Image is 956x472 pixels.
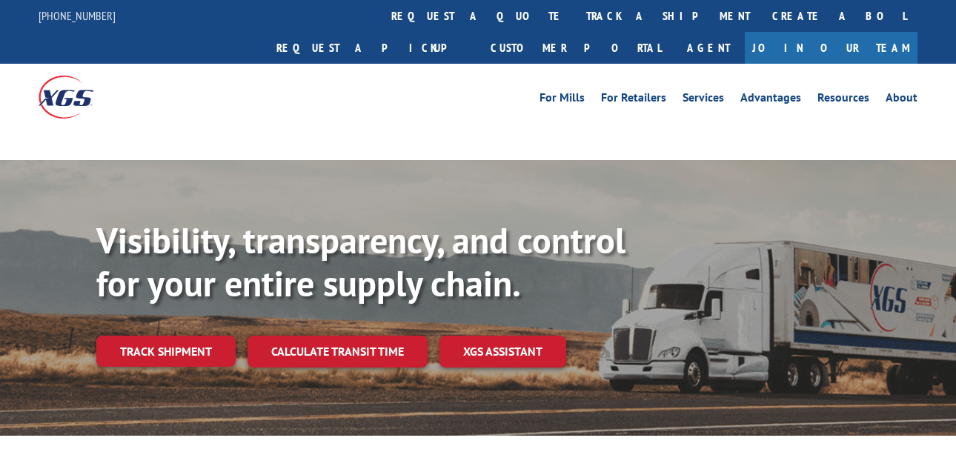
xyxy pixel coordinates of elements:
[265,32,479,64] a: Request a pickup
[96,217,625,306] b: Visibility, transparency, and control for your entire supply chain.
[886,92,917,108] a: About
[96,336,236,367] a: Track shipment
[745,32,917,64] a: Join Our Team
[817,92,869,108] a: Resources
[248,336,428,368] a: Calculate transit time
[479,32,672,64] a: Customer Portal
[740,92,801,108] a: Advantages
[683,92,724,108] a: Services
[39,8,116,23] a: [PHONE_NUMBER]
[601,92,666,108] a: For Retailers
[540,92,585,108] a: For Mills
[439,336,566,368] a: XGS ASSISTANT
[672,32,745,64] a: Agent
